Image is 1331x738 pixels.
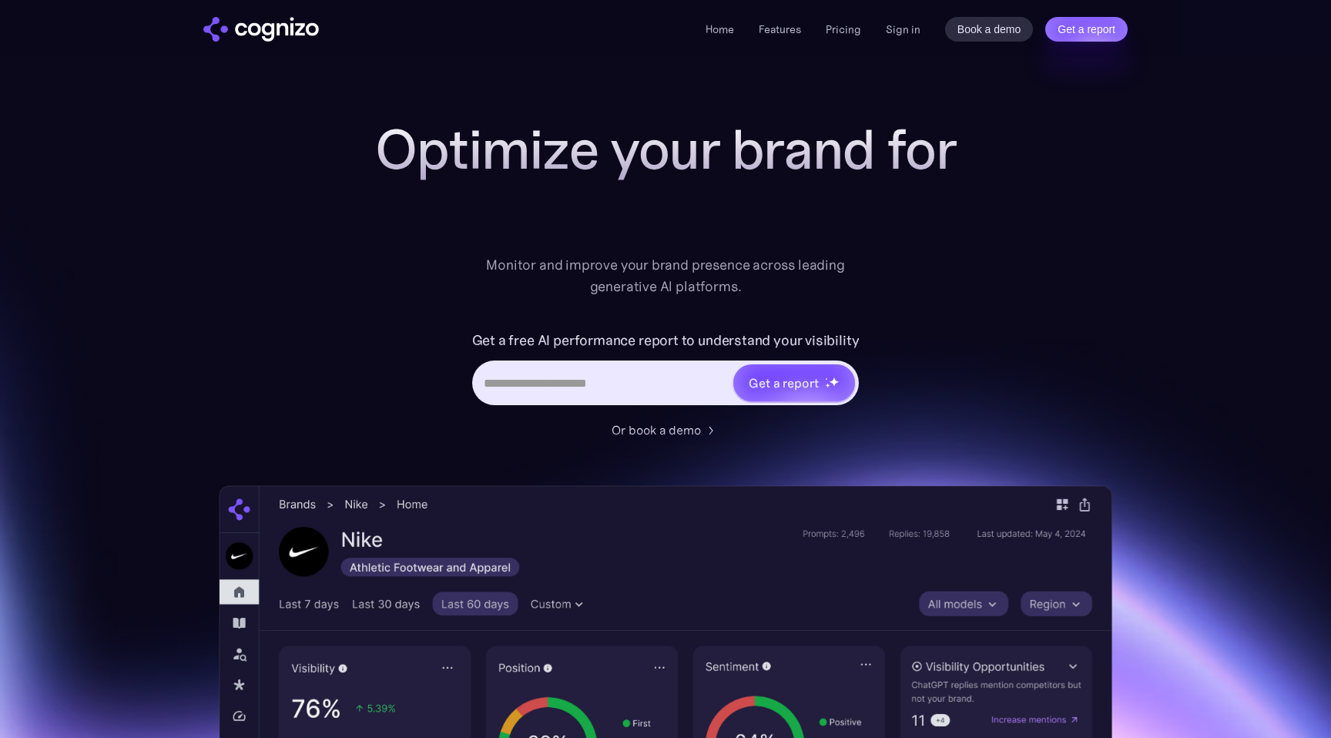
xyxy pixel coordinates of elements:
[203,17,319,42] a: home
[612,421,701,439] div: Or book a demo
[1045,17,1128,42] a: Get a report
[203,17,319,42] img: cognizo logo
[472,328,860,413] form: Hero URL Input Form
[706,22,734,36] a: Home
[829,377,839,387] img: star
[945,17,1034,42] a: Book a demo
[732,363,857,403] a: Get a reportstarstarstar
[357,119,974,180] h1: Optimize your brand for
[825,383,830,388] img: star
[886,20,920,39] a: Sign in
[826,22,861,36] a: Pricing
[825,377,827,380] img: star
[759,22,801,36] a: Features
[476,254,855,297] div: Monitor and improve your brand presence across leading generative AI platforms.
[749,374,818,392] div: Get a report
[612,421,719,439] a: Or book a demo
[472,328,860,353] label: Get a free AI performance report to understand your visibility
